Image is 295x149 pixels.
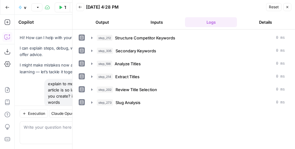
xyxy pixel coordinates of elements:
[55,2,70,12] button: Test Workflow
[97,87,113,93] span: step_202
[131,17,183,27] button: Inputs
[24,4,26,10] span: v2
[64,4,66,10] span: Test Workflow
[20,34,125,41] p: Hi! How can I help with your workflow?
[97,61,112,67] span: step_198
[276,87,285,92] span: 0 ms
[88,72,289,82] button: 0 ms
[44,79,125,107] div: explain to me why the content of the article is so large based off the briefs you create? i'm tal...
[88,98,289,107] button: 0 ms
[115,61,141,67] span: Analyze Titles
[115,74,140,80] span: Extract Titles
[88,46,289,56] button: 0 ms
[266,3,281,11] button: Reset
[97,99,113,106] span: step_273
[276,74,285,79] span: 0 ms
[88,33,289,43] button: 0 ms
[276,35,285,41] span: 0 ms
[88,85,289,95] button: 0 ms
[276,48,285,54] span: 0 ms
[116,99,140,106] span: Slug Analysis
[20,45,125,58] p: I can explain steps, debug, write prompts, code, and offer advice.
[51,111,110,117] input: Claude Opus 4.1
[276,100,285,105] span: 0 ms
[20,110,48,118] button: Execution
[88,59,289,69] button: 0 ms
[97,74,113,80] span: step_214
[76,17,128,27] button: Output
[239,17,291,27] button: Details
[31,3,42,11] button: Version 10
[18,19,77,25] div: Copilot
[276,61,285,66] span: 0 ms
[269,4,279,10] span: Reset
[115,35,175,41] span: Structure Competitor Keywords
[116,87,157,93] span: Review Title Selection
[116,48,156,54] span: Secondary Keywords
[20,62,125,75] p: I might make mistakes now and then, but I’m always learning — let’s tackle it together!
[185,17,237,27] button: Logs
[97,35,112,41] span: step_212
[97,48,113,54] span: step_335
[28,111,45,116] span: Execution
[15,2,30,12] button: v2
